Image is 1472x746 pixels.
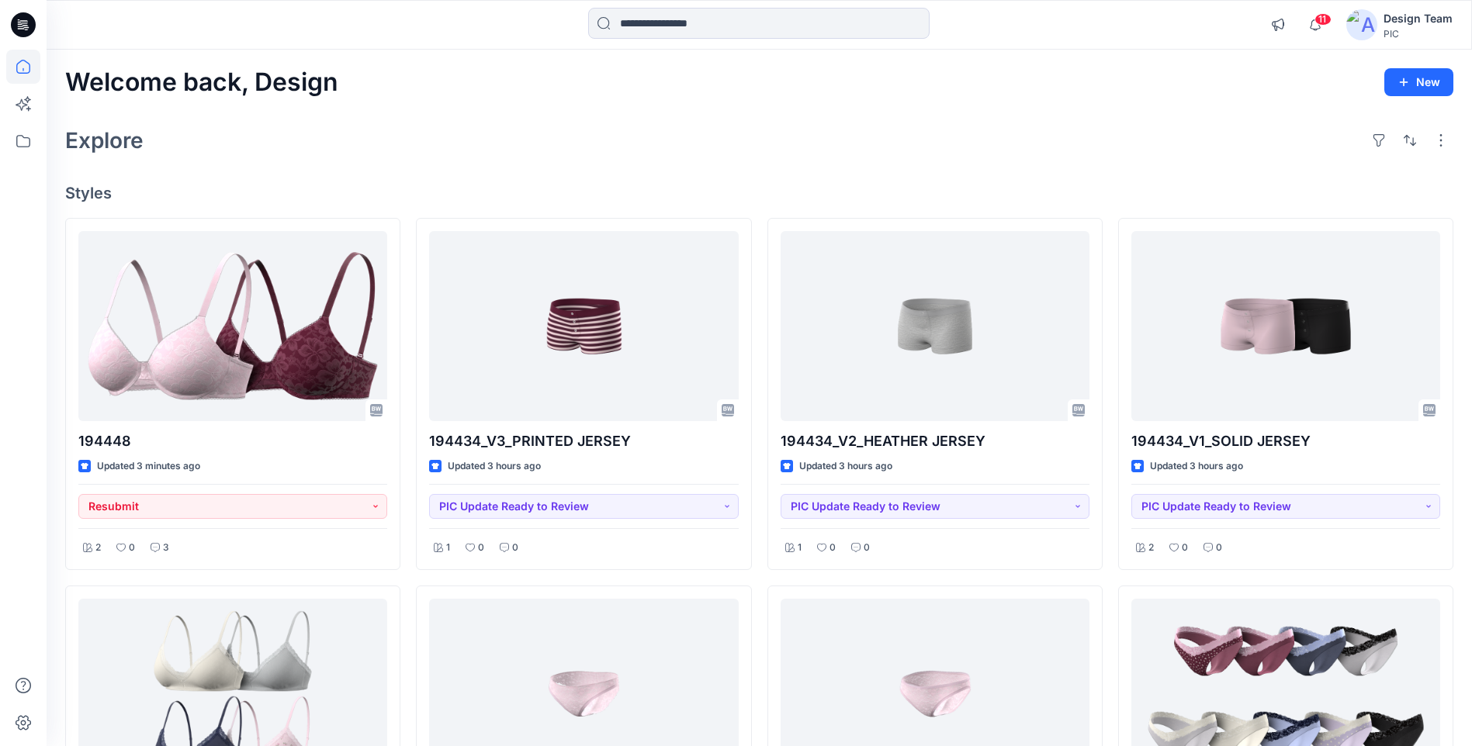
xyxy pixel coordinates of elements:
span: 11 [1314,13,1332,26]
img: avatar [1346,9,1377,40]
h4: Styles [65,184,1453,202]
p: 2 [1148,540,1154,556]
p: 2 [95,540,101,556]
a: 194434_V2_HEATHER JERSEY [781,231,1089,421]
p: 3 [163,540,169,556]
p: Updated 3 minutes ago [97,458,200,475]
p: Updated 3 hours ago [448,458,541,475]
button: New [1384,68,1453,96]
div: PIC [1384,28,1453,40]
a: 194434_V1_SOLID JERSEY [1131,231,1440,421]
p: Updated 3 hours ago [799,458,892,475]
a: 194448 [78,231,387,421]
p: 0 [512,540,518,556]
h2: Explore [65,128,144,153]
p: 194434_V1_SOLID JERSEY [1131,430,1440,452]
p: 0 [478,540,484,556]
p: 194434_V2_HEATHER JERSEY [781,430,1089,452]
p: 194448 [78,430,387,452]
p: 0 [129,540,135,556]
p: 1 [446,540,450,556]
div: Design Team [1384,9,1453,28]
p: 0 [1216,540,1222,556]
p: 1 [798,540,802,556]
p: 0 [830,540,836,556]
p: Updated 3 hours ago [1150,458,1243,475]
p: 0 [864,540,870,556]
a: 194434_V3_PRINTED JERSEY [429,231,738,421]
h2: Welcome back, Design [65,68,338,97]
p: 194434_V3_PRINTED JERSEY [429,430,738,452]
p: 0 [1182,540,1188,556]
